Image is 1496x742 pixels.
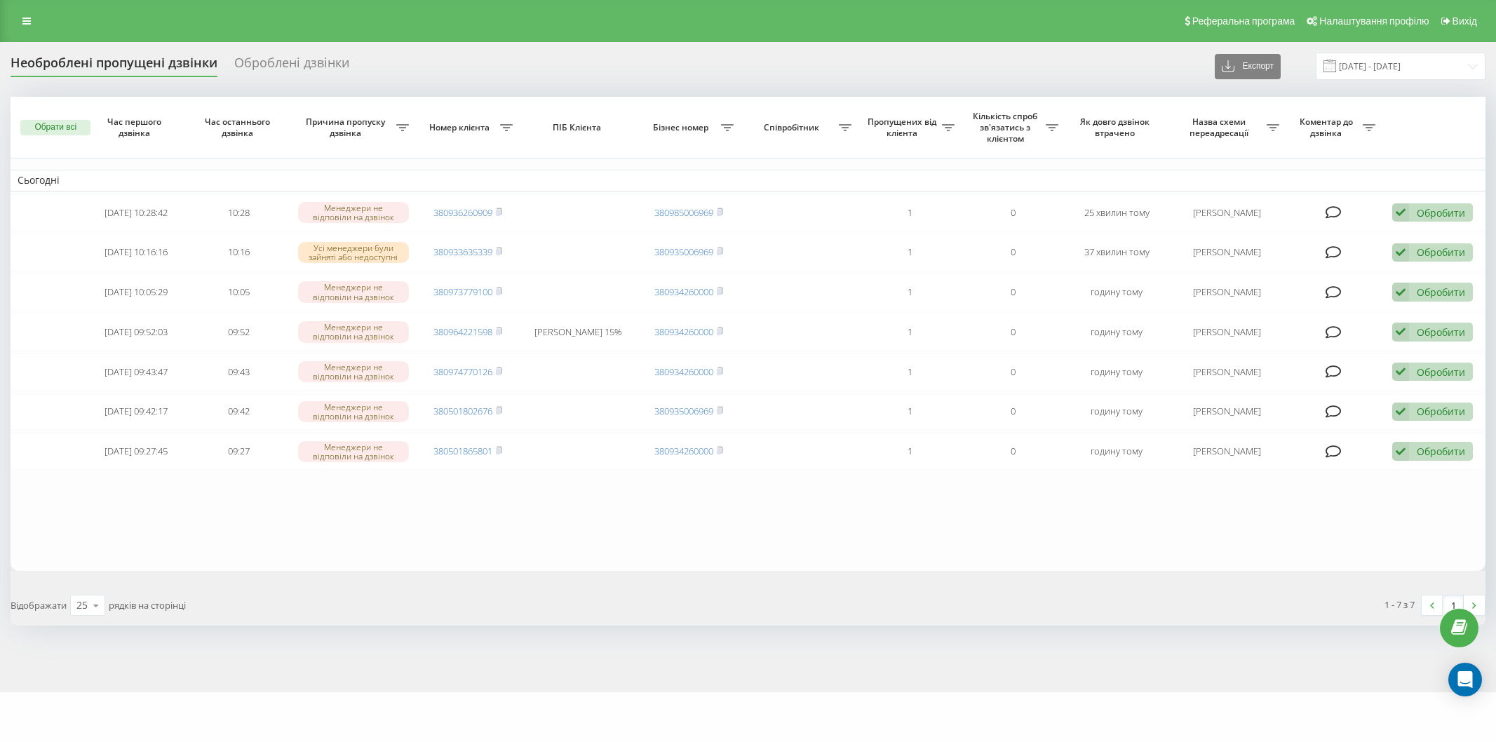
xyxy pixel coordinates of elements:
[187,433,290,470] td: 09:27
[1168,274,1286,311] td: [PERSON_NAME]
[433,405,492,417] a: 380501802676
[858,234,962,271] td: 1
[865,116,942,138] span: Пропущених від клієнта
[1065,433,1168,470] td: годину тому
[1215,54,1281,79] button: Експорт
[1443,595,1464,615] a: 1
[76,598,88,612] div: 25
[962,353,1065,391] td: 0
[84,353,187,391] td: [DATE] 09:43:47
[298,202,409,223] div: Менеджери не відповіли на дзвінок
[423,122,499,133] span: Номер клієнта
[298,281,409,302] div: Менеджери не відповіли на дзвінок
[187,234,290,271] td: 10:16
[1417,325,1465,339] div: Обробити
[858,313,962,351] td: 1
[1168,433,1286,470] td: [PERSON_NAME]
[962,194,1065,231] td: 0
[84,234,187,271] td: [DATE] 10:16:16
[858,433,962,470] td: 1
[11,170,1485,191] td: Сьогодні
[234,55,349,77] div: Оброблені дзвінки
[1417,245,1465,259] div: Обробити
[858,274,962,311] td: 1
[433,445,492,457] a: 380501865801
[298,441,409,462] div: Менеджери не відповіли на дзвінок
[969,111,1045,144] span: Кількість спроб зв'язатись з клієнтом
[1065,234,1168,271] td: 37 хвилин тому
[654,206,713,219] a: 380985006969
[433,285,492,298] a: 380973779100
[199,116,279,138] span: Час останнього дзвінка
[1319,15,1429,27] span: Налаштування профілю
[433,206,492,219] a: 380936260909
[187,393,290,431] td: 09:42
[84,274,187,311] td: [DATE] 10:05:29
[298,116,397,138] span: Причина пропуску дзвінка
[962,313,1065,351] td: 0
[1417,365,1465,379] div: Обробити
[1065,194,1168,231] td: 25 хвилин тому
[645,122,721,133] span: Бізнес номер
[109,599,186,612] span: рядків на сторінці
[187,194,290,231] td: 10:28
[11,599,67,612] span: Відображати
[433,245,492,258] a: 380933635339
[654,405,713,417] a: 380935006969
[858,393,962,431] td: 1
[962,274,1065,311] td: 0
[1417,405,1465,418] div: Обробити
[962,393,1065,431] td: 0
[1417,445,1465,458] div: Обробити
[20,120,90,135] button: Обрати всі
[84,433,187,470] td: [DATE] 09:27:45
[1065,393,1168,431] td: годину тому
[84,393,187,431] td: [DATE] 09:42:17
[1417,285,1465,299] div: Обробити
[1168,393,1286,431] td: [PERSON_NAME]
[1448,663,1482,696] div: Open Intercom Messenger
[298,321,409,342] div: Менеджери не відповіли на дзвінок
[1417,206,1465,220] div: Обробити
[748,122,839,133] span: Співробітник
[654,445,713,457] a: 380934260000
[84,313,187,351] td: [DATE] 09:52:03
[654,285,713,298] a: 380934260000
[298,242,409,263] div: Усі менеджери були зайняті або недоступні
[1168,234,1286,271] td: [PERSON_NAME]
[1065,353,1168,391] td: годину тому
[654,245,713,258] a: 380935006969
[1077,116,1157,138] span: Як довго дзвінок втрачено
[858,353,962,391] td: 1
[1384,598,1415,612] div: 1 - 7 з 7
[1168,194,1286,231] td: [PERSON_NAME]
[187,353,290,391] td: 09:43
[298,401,409,422] div: Менеджери не відповіли на дзвінок
[654,325,713,338] a: 380934260000
[962,234,1065,271] td: 0
[1293,116,1363,138] span: Коментар до дзвінка
[187,313,290,351] td: 09:52
[11,55,217,77] div: Необроблені пропущені дзвінки
[1192,15,1295,27] span: Реферальна програма
[1168,353,1286,391] td: [PERSON_NAME]
[962,433,1065,470] td: 0
[96,116,176,138] span: Час першого дзвінка
[654,365,713,378] a: 380934260000
[1175,116,1267,138] span: Назва схеми переадресації
[1065,313,1168,351] td: годину тому
[298,361,409,382] div: Менеджери не відповіли на дзвінок
[532,122,625,133] span: ПІБ Клієнта
[520,313,638,351] td: [PERSON_NAME] 15%
[1453,15,1477,27] span: Вихід
[1168,313,1286,351] td: [PERSON_NAME]
[1065,274,1168,311] td: годину тому
[433,325,492,338] a: 380964221598
[84,194,187,231] td: [DATE] 10:28:42
[858,194,962,231] td: 1
[187,274,290,311] td: 10:05
[433,365,492,378] a: 380974770126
